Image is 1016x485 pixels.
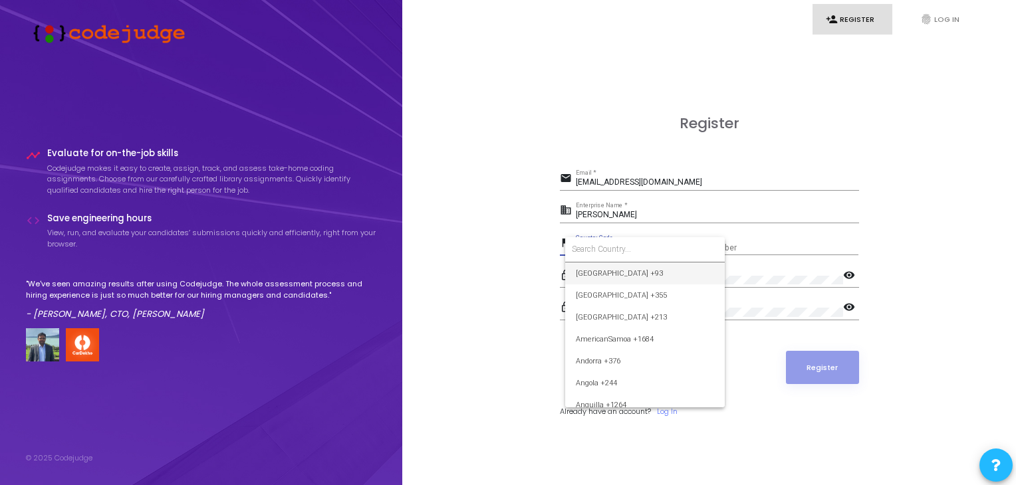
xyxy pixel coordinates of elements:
[576,284,714,306] span: [GEOGRAPHIC_DATA] +355
[576,328,714,350] span: AmericanSamoa +1684
[576,394,714,416] span: Anguilla +1264
[576,262,714,284] span: [GEOGRAPHIC_DATA] +93
[576,350,714,372] span: Andorra +376
[572,243,718,255] input: Search Country...
[576,372,714,394] span: Angola +244
[576,306,714,328] span: [GEOGRAPHIC_DATA] +213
